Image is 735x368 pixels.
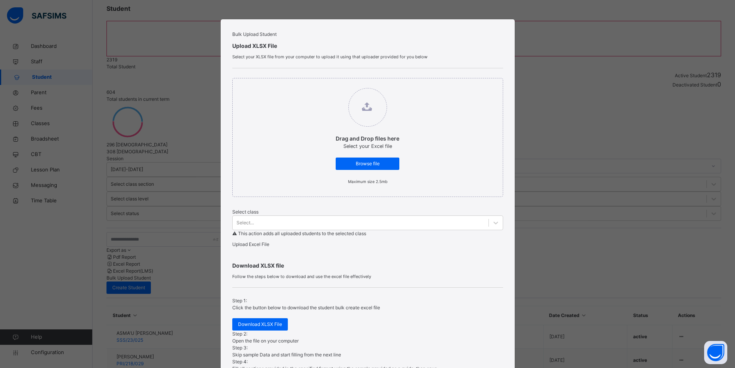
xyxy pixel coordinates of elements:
[232,273,503,280] span: Follow the steps below to download and use the excel file effectively
[237,219,254,226] div: Select...
[348,179,387,184] small: Maximum size 2.5mb
[232,42,503,50] span: Upload XLSX File
[232,209,259,215] span: Select class
[336,134,399,142] p: Drag and Drop files here
[232,298,247,304] span: Step 1:
[341,160,394,167] span: Browse file
[232,241,269,247] span: Upload Excel File
[232,230,503,237] p: ⚠ This action adds all uploaded students to the selected class
[232,337,503,344] p: Open the file on your computer
[232,351,503,358] p: Skip sample Data and start filling from the next line
[704,341,727,364] button: Open asap
[232,304,503,311] p: Click the button below to download the student bulk create excel file
[232,31,277,37] span: Bulk Upload Student
[232,54,503,60] span: Select your XLSX file from your computer to upload it using that uploader provided for you below
[238,321,282,328] span: Download XLSX File
[232,359,248,365] span: Step 4:
[232,345,248,351] span: Step 3:
[343,143,392,149] span: Select your Excel file
[232,261,503,270] span: Download XLSX file
[232,331,247,337] span: Step 2:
